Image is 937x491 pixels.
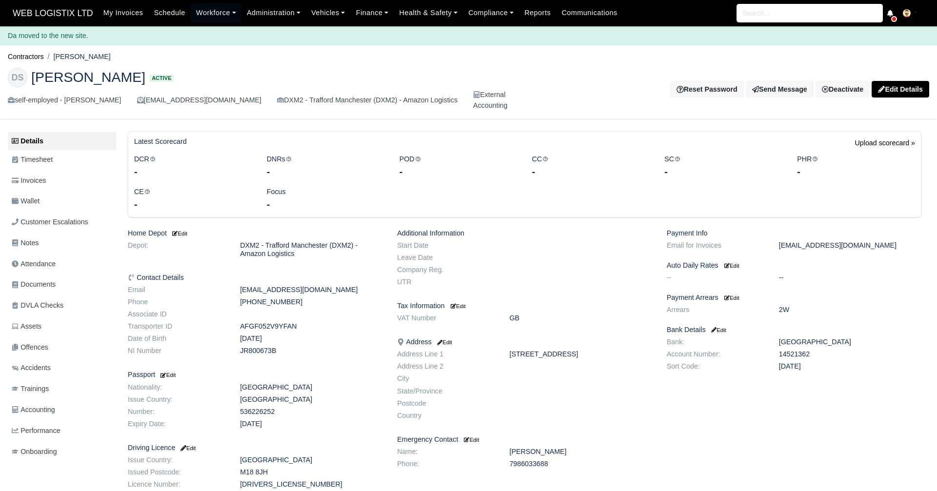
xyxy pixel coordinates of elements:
a: Trainings [8,379,116,398]
div: DS [8,68,27,87]
a: Health & Safety [394,3,463,22]
div: CC [524,154,657,178]
h6: Auto Daily Rates [667,261,921,270]
a: Timesheet [8,150,116,169]
div: - [399,165,518,178]
h6: Bank Details [667,326,921,334]
a: Edit Details [872,81,929,98]
div: DXM2 - Trafford Manchester (DXM2) - Amazon Logistics [277,95,458,106]
dd: [DATE] [772,362,929,371]
div: - [267,197,385,211]
dd: [GEOGRAPHIC_DATA] [233,383,390,392]
a: Edit [159,371,176,378]
a: Accounting [8,400,116,419]
dd: [DRIVERS_LICENSE_NUMBER] [233,480,390,489]
a: Assets [8,317,116,336]
dd: GB [502,314,659,322]
dt: Number: [120,408,233,416]
div: [EMAIL_ADDRESS][DOMAIN_NAME] [137,95,261,106]
dd: 7986033688 [502,460,659,468]
span: Wallet [12,196,40,207]
dt: Associate ID [120,310,233,318]
dd: [GEOGRAPHIC_DATA] [233,456,390,464]
span: Attendance [12,258,56,270]
small: Edit [436,339,452,345]
dt: Phone: [390,460,502,468]
span: Active [149,75,174,82]
dt: Country [390,412,502,420]
small: Edit [171,231,187,236]
button: Reset Password [670,81,743,98]
div: - [267,165,385,178]
span: DVLA Checks [12,300,63,311]
a: Contractors [8,53,44,60]
a: Schedule [149,3,191,22]
div: Dean Shoreman [0,60,937,120]
dt: Arrears [659,306,772,314]
span: Invoices [12,175,46,186]
dt: Company Reg. [390,266,502,274]
a: My Invoices [98,3,149,22]
dt: State/Province [390,387,502,395]
div: POD [392,154,525,178]
span: Customer Escalations [12,216,88,228]
div: Focus [259,186,392,211]
dt: Issue Country: [120,395,233,404]
span: Performance [12,425,60,436]
div: - [797,165,915,178]
small: Edit [724,263,739,269]
span: Offences [12,342,48,353]
dt: Address Line 1 [390,350,502,358]
dt: Issued Postcode: [120,468,233,476]
a: Send Message [746,81,814,98]
a: Details [8,132,116,150]
h6: Payment Arrears [667,294,921,302]
dt: Expiry Date: [120,420,233,428]
dt: Transporter ID [120,322,233,331]
a: Wallet [8,192,116,211]
h6: Passport [128,371,382,379]
dd: 2W [772,306,929,314]
dd: -- [772,274,929,282]
dd: JR800673B [233,347,390,355]
a: Deactivate [816,81,870,98]
span: Notes [12,237,39,249]
span: WEB LOGISTIX LTD [8,3,98,23]
div: DNRs [259,154,392,178]
dd: [EMAIL_ADDRESS][DOMAIN_NAME] [233,286,390,294]
a: Documents [8,275,116,294]
div: - [532,165,650,178]
a: Onboarding [8,442,116,461]
h6: Payment Info [667,229,921,237]
dt: VAT Number [390,314,502,322]
h6: Tax Information [397,302,652,310]
div: CE [127,186,259,211]
h6: Emergency Contact [397,435,652,444]
a: Compliance [463,3,519,22]
small: Edit [451,303,466,309]
dd: DXM2 - Trafford Manchester (DXM2) - Amazon Logistics [233,241,390,258]
dt: NI Number [120,347,233,355]
a: Workforce [191,3,241,22]
iframe: Chat Widget [762,378,937,491]
dt: Start Date [390,241,502,250]
dt: Email [120,286,233,294]
span: Timesheet [12,154,53,165]
dt: Name: [390,448,502,456]
h6: Driving Licence [128,444,382,452]
h6: Latest Scorecard [134,137,187,146]
dd: [DATE] [233,334,390,343]
dt: Nationality: [120,383,233,392]
li: [PERSON_NAME] [44,51,111,62]
a: Edit [171,229,187,237]
small: Edit [724,295,739,301]
a: Edit [462,435,479,443]
span: [PERSON_NAME] [31,70,145,84]
dd: M18 8JH [233,468,390,476]
input: Search... [737,4,883,22]
a: Upload scorecard » [855,137,915,154]
span: Onboarding [12,446,57,457]
a: Performance [8,421,116,440]
dt: Email for Invoices [659,241,772,250]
